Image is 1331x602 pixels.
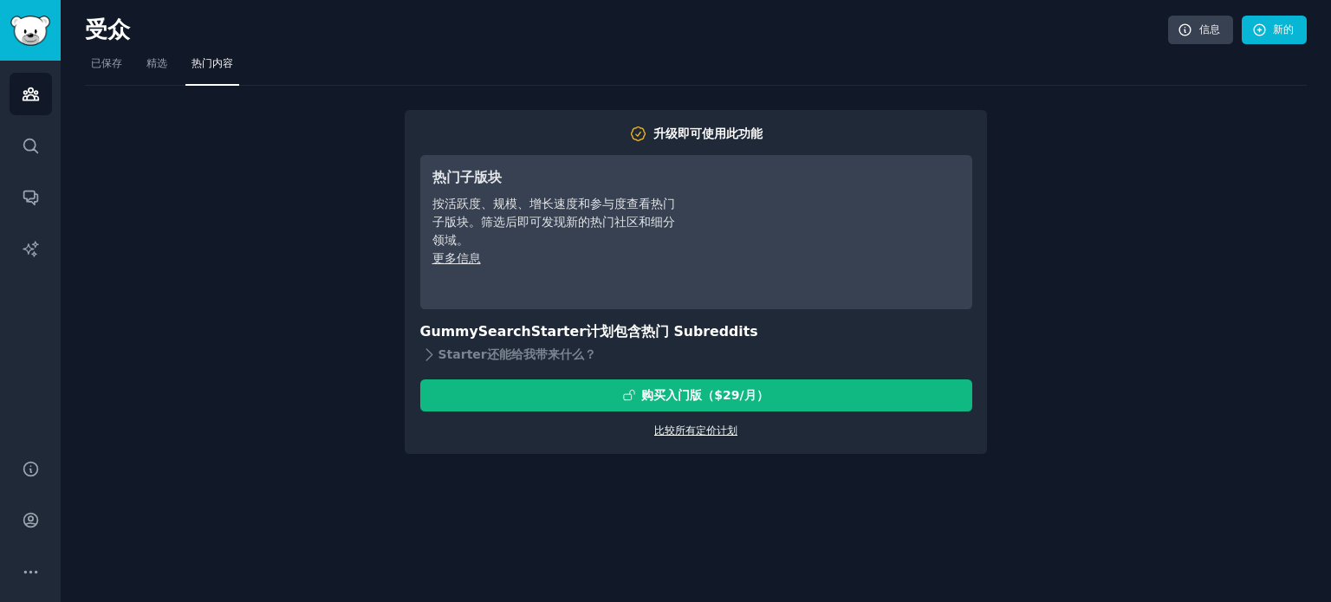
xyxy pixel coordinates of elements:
[586,323,614,340] font: 计划
[702,388,723,402] font: （$
[614,323,641,340] font: 包含
[420,379,972,411] button: 购买入门版（$29/月）
[91,57,122,69] font: 已保存
[531,323,586,340] font: Starter
[185,50,239,86] a: 热门内容
[432,197,675,247] font: 按活跃度、规模、增长速度和参与度查看热门子版块。筛选后即可发现新的热门社区和细分领域。
[420,323,531,340] font: GummySearch
[1199,23,1220,36] font: 信息
[10,16,50,46] img: GummySearch 徽标
[432,169,502,185] font: 热门子版块
[487,347,584,361] font: 还能给我带来什么
[665,388,702,402] font: 入门版
[584,347,596,361] font: ？
[1273,23,1294,36] font: 新的
[756,388,769,402] font: ）
[700,167,960,297] iframe: YouTube 视频播放器
[653,126,763,140] font: 升级即可使用此功能
[140,50,173,86] a: 精选
[192,57,233,69] font: 热门内容
[654,424,737,437] a: 比较所有定价计划
[85,50,128,86] a: 已保存
[432,251,481,265] a: 更多信息
[641,388,665,402] font: 购买
[85,16,130,42] font: 受众
[723,388,739,402] font: 29
[146,57,167,69] font: 精选
[1242,16,1307,45] a: 新的
[438,347,487,361] font: Starter
[740,388,756,402] font: /月
[1168,16,1233,45] a: 信息
[641,323,758,340] font: 热门 Subreddits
